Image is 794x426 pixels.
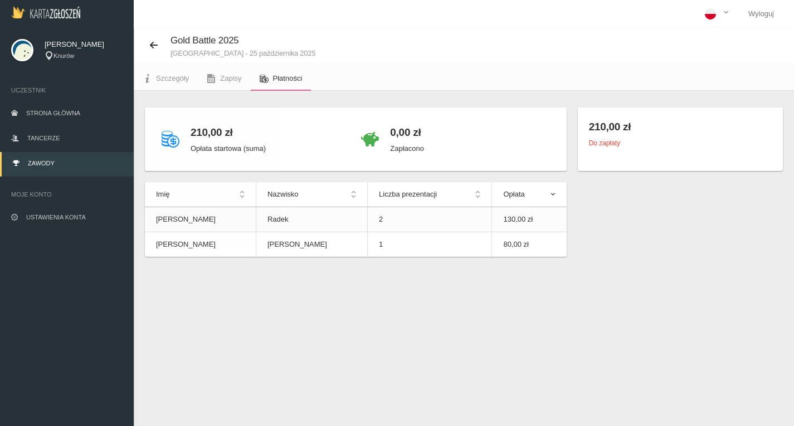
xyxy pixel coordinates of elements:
h4: 210,00 zł [191,124,266,140]
th: Imię [145,182,256,207]
span: Gold Battle 2025 [171,35,239,46]
td: 2 [368,207,492,232]
td: Radek [256,207,367,232]
td: 130,00 zł [492,207,567,232]
td: 1 [368,232,492,257]
span: Płatności [273,74,303,82]
th: Liczba prezentacji [368,182,492,207]
span: Zapisy [220,74,241,82]
th: Nazwisko [256,182,367,207]
td: [PERSON_NAME] [145,232,256,257]
img: svg [11,39,33,61]
h4: 0,00 zł [390,124,424,140]
a: Szczegóły [134,66,198,91]
span: Szczegóły [156,74,189,82]
th: Opłata [492,182,567,207]
p: Zapłacono [390,143,424,154]
h4: 210,00 zł [589,119,772,135]
a: Zapisy [198,66,250,91]
p: Opłata startowa (suma) [191,143,266,154]
td: [PERSON_NAME] [145,207,256,232]
span: Ustawienia konta [26,214,86,221]
small: [GEOGRAPHIC_DATA] - 25 października 2025 [171,50,315,57]
span: [PERSON_NAME] [45,39,123,50]
img: Logo [11,6,80,18]
span: Tancerze [27,135,60,141]
span: Moje konto [11,189,123,200]
td: [PERSON_NAME] [256,232,367,257]
td: 80,00 zł [492,232,567,257]
span: Strona główna [26,110,80,116]
span: Uczestnik [11,85,123,96]
div: Knurów [45,51,123,61]
span: Zawody [28,160,55,167]
small: Do zapłaty [589,139,620,147]
a: Płatności [251,66,311,91]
